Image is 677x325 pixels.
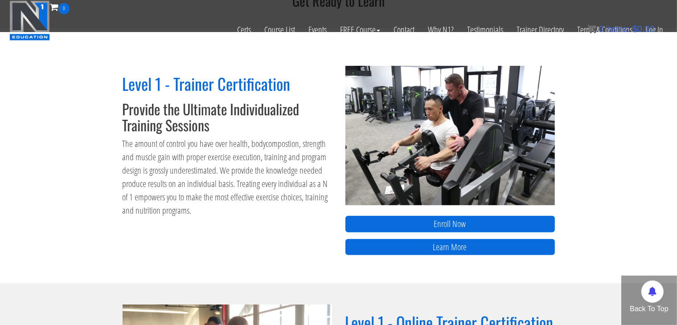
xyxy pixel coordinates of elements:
img: icon11.png [587,24,596,33]
span: 0 [58,3,70,14]
a: Enroll Now [345,216,555,232]
a: Trainer Directory [510,14,570,45]
img: n1-education [9,0,50,41]
h2: Level 1 - Trainer Certification [123,75,332,93]
a: 0 items: $0.00 [587,24,655,34]
span: $ [632,24,637,34]
p: Back To Top [621,304,677,314]
a: Testimonials [460,14,510,45]
a: 0 [50,1,70,13]
a: Course List [258,14,302,45]
a: Learn More [345,239,555,256]
a: Certs [230,14,258,45]
a: Terms & Conditions [570,14,639,45]
a: Log In [639,14,670,45]
a: Why N1? [421,14,460,45]
p: The amount of control you have over health, bodycompostion, strength and muscle gain with proper ... [123,137,332,217]
span: 0 [599,24,603,34]
a: FREE Course [333,14,387,45]
h3: Provide the Ultimate Individualized Training Sessions [123,101,332,132]
img: n1-trainer [345,66,555,205]
span: items: [606,24,630,34]
bdi: 0.00 [632,24,655,34]
a: Contact [387,14,421,45]
a: Events [302,14,333,45]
